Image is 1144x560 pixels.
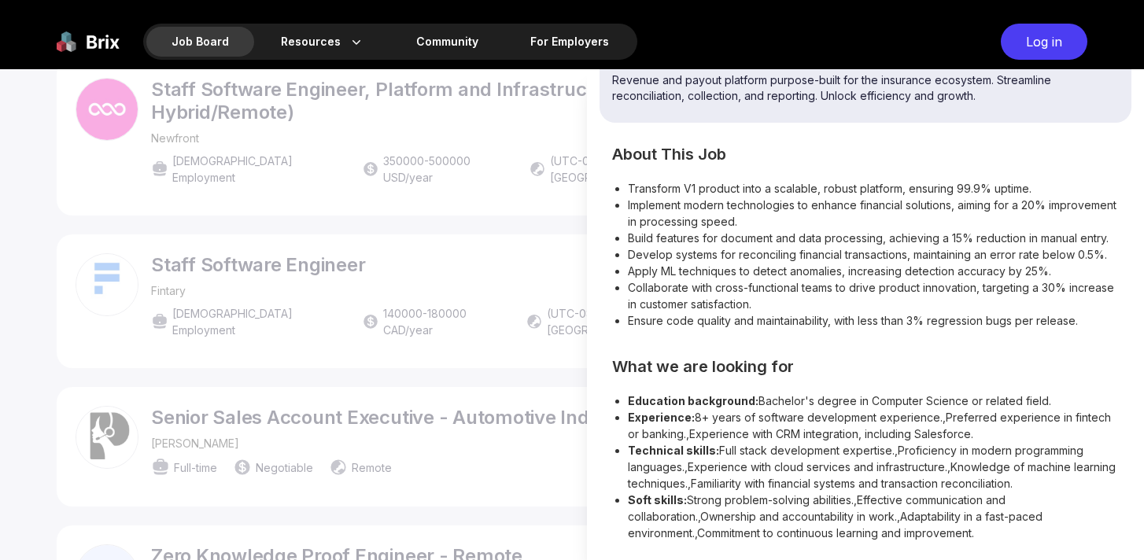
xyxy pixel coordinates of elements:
li: Implement modern technologies to enhance financial solutions, aiming for a 20% improvement in pro... [628,197,1119,230]
li: Strong problem-solving abilities.,Effective communication and collaboration.,Ownership and accoun... [628,492,1119,541]
li: Bachelor's degree in Computer Science or related field. [628,392,1119,409]
a: Community [391,27,504,57]
a: Log in [993,24,1087,60]
strong: Education background: [628,394,758,407]
p: Revenue and payout platform purpose-built for the insurance ecosystem. Streamline reconciliation,... [612,72,1119,104]
div: Resources [256,27,389,57]
li: Apply ML techniques to detect anomalies, increasing detection accuracy by 25%. [628,263,1119,279]
li: Full stack development expertise.,Proficiency in modern programming languages.,Experience with cl... [628,442,1119,492]
strong: Technical skills: [628,444,719,457]
li: Transform V1 product into a scalable, robust platform, ensuring 99.9% uptime. [628,180,1119,197]
strong: Experience: [628,411,695,424]
strong: Soft skills: [628,493,687,507]
li: Collaborate with cross-functional teams to drive product innovation, targeting a 30% increase in ... [628,279,1119,312]
a: For Employers [505,27,634,57]
h2: What we are looking for [612,360,1119,374]
li: 8+ years of software development experience.,Preferred experience in fintech or banking.,Experien... [628,409,1119,442]
h2: About This Job [612,148,1119,161]
div: Log in [1001,24,1087,60]
div: Job Board [146,27,254,57]
li: Build features for document and data processing, achieving a 15% reduction in manual entry. [628,230,1119,246]
li: Ensure code quality and maintainability, with less than 3% regression bugs per release. [628,312,1119,329]
li: Develop systems for reconciling financial transactions, maintaining an error rate below 0.5%. [628,246,1119,263]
